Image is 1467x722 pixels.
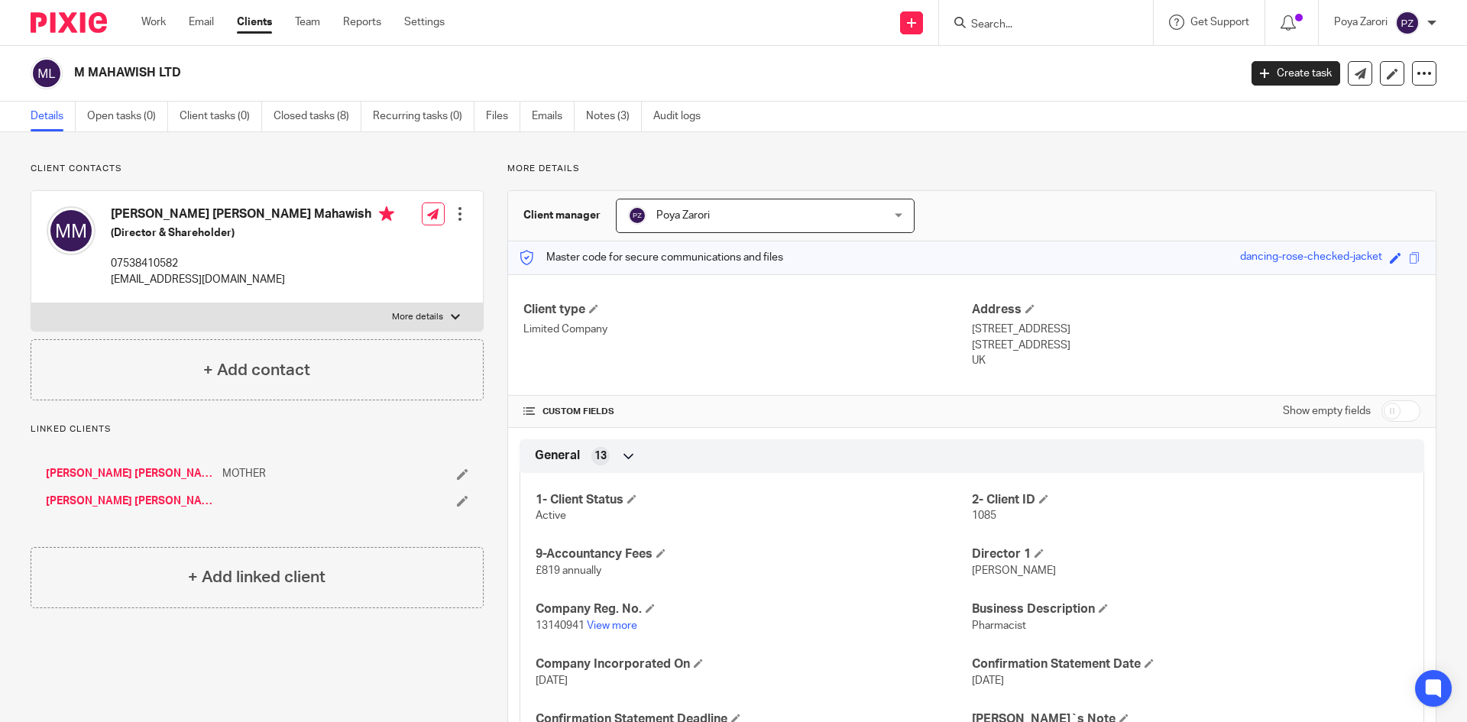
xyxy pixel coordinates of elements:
[189,15,214,30] a: Email
[536,620,585,631] span: 13140941
[274,102,361,131] a: Closed tasks (8)
[1334,15,1388,30] p: Poya Zarori
[31,423,484,435] p: Linked clients
[523,302,972,318] h4: Client type
[392,311,443,323] p: More details
[46,466,215,481] a: [PERSON_NAME] [PERSON_NAME]
[656,210,710,221] span: Poya Zarori
[972,322,1420,337] p: [STREET_ADDRESS]
[972,510,996,521] span: 1085
[1190,17,1249,28] span: Get Support
[972,492,1408,508] h4: 2- Client ID
[536,565,601,576] span: £819 annually
[222,466,266,481] span: MOTHER
[203,358,310,382] h4: + Add contact
[536,656,972,672] h4: Company Incorporated On
[46,494,215,509] a: [PERSON_NAME] [PERSON_NAME] Mahawish
[536,675,568,686] span: [DATE]
[111,206,394,225] h4: [PERSON_NAME] [PERSON_NAME] Mahawish
[1395,11,1420,35] img: svg%3E
[404,15,445,30] a: Settings
[111,225,394,241] h5: (Director & Shareholder)
[343,15,381,30] a: Reports
[1240,249,1382,267] div: dancing-rose-checked-jacket
[486,102,520,131] a: Files
[111,272,394,287] p: [EMAIL_ADDRESS][DOMAIN_NAME]
[972,338,1420,353] p: [STREET_ADDRESS]
[523,208,601,223] h3: Client manager
[379,206,394,222] i: Primary
[180,102,262,131] a: Client tasks (0)
[972,620,1026,631] span: Pharmacist
[586,102,642,131] a: Notes (3)
[536,601,972,617] h4: Company Reg. No.
[972,353,1420,368] p: UK
[972,675,1004,686] span: [DATE]
[47,206,96,255] img: svg%3E
[111,256,394,271] p: 07538410582
[523,406,972,418] h4: CUSTOM FIELDS
[594,448,607,464] span: 13
[237,15,272,30] a: Clients
[520,250,783,265] p: Master code for secure communications and files
[970,18,1107,32] input: Search
[628,206,646,225] img: svg%3E
[972,565,1056,576] span: [PERSON_NAME]
[31,12,107,33] img: Pixie
[74,65,998,81] h2: M MAHAWISH LTD
[536,510,566,521] span: Active
[523,322,972,337] p: Limited Company
[295,15,320,30] a: Team
[536,492,972,508] h4: 1- Client Status
[972,656,1408,672] h4: Confirmation Statement Date
[535,448,580,464] span: General
[373,102,474,131] a: Recurring tasks (0)
[532,102,575,131] a: Emails
[972,601,1408,617] h4: Business Description
[1283,403,1371,419] label: Show empty fields
[31,57,63,89] img: svg%3E
[141,15,166,30] a: Work
[188,565,325,589] h4: + Add linked client
[653,102,712,131] a: Audit logs
[972,546,1408,562] h4: Director 1
[507,163,1436,175] p: More details
[87,102,168,131] a: Open tasks (0)
[1252,61,1340,86] a: Create task
[536,546,972,562] h4: 9-Accountancy Fees
[31,163,484,175] p: Client contacts
[31,102,76,131] a: Details
[972,302,1420,318] h4: Address
[587,620,637,631] a: View more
